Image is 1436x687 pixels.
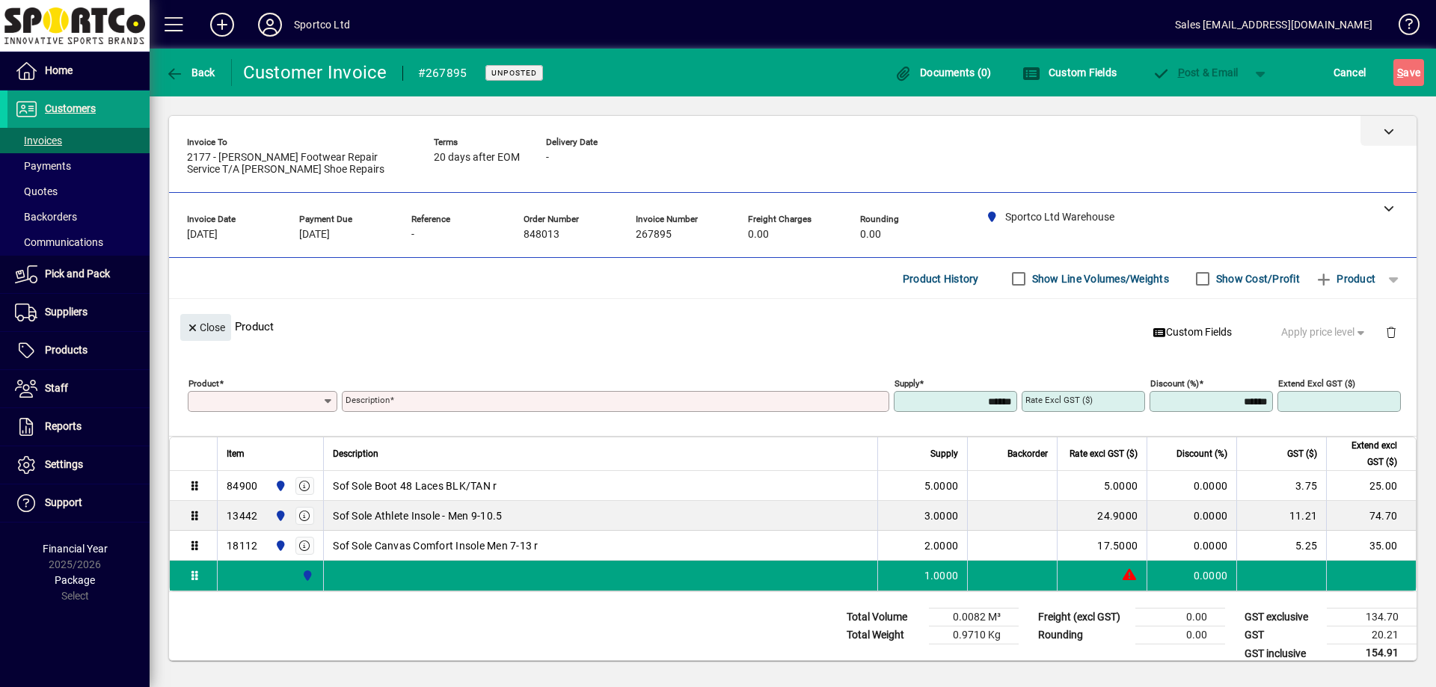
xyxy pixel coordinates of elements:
span: [DATE] [187,229,218,241]
span: Documents (0) [895,67,992,78]
app-page-header-button: Back [150,59,232,86]
span: Apply price level [1281,324,1368,340]
a: Suppliers [7,294,150,331]
div: Sportco Ltd [294,13,350,37]
a: Quotes [7,179,150,204]
div: #267895 [418,61,467,85]
button: Close [180,314,231,341]
div: 84900 [227,478,257,493]
span: Supply [930,446,958,462]
div: 13442 [227,508,257,523]
mat-label: Description [346,395,390,405]
div: 5.0000 [1067,478,1138,493]
button: Profile [246,11,294,38]
a: Settings [7,446,150,484]
td: Rounding [1031,626,1135,644]
button: Apply price level [1275,319,1374,346]
span: 3.0000 [924,508,959,523]
span: Quotes [15,185,58,197]
td: 154.91 [1327,644,1417,663]
td: 0.0000 [1147,531,1236,561]
label: Show Cost/Profit [1213,271,1300,286]
button: Add [198,11,246,38]
span: Discount (%) [1176,446,1227,462]
td: 0.0000 [1147,471,1236,501]
td: GST inclusive [1237,644,1327,663]
span: GST ($) [1287,446,1317,462]
span: P [1178,67,1185,78]
span: 5.0000 [924,478,959,493]
span: Sof Sole Boot 48 Laces BLK/TAN r [333,478,497,493]
div: 17.5000 [1067,538,1138,553]
td: Freight (excl GST) [1031,609,1135,626]
button: Delete [1373,314,1409,350]
app-page-header-button: Delete [1373,325,1409,339]
label: Show Line Volumes/Weights [1029,271,1169,286]
td: 35.00 [1326,531,1416,561]
td: 20.21 [1327,626,1417,644]
td: GST exclusive [1237,609,1327,626]
span: Sportco Ltd Warehouse [271,478,288,494]
td: 3.75 [1236,471,1326,501]
a: Support [7,484,150,522]
mat-label: Product [188,378,219,389]
span: Back [165,67,215,78]
span: 2177 - [PERSON_NAME] Footwear Repair Service T/A [PERSON_NAME] Shoe Repairs [187,152,411,176]
span: S [1397,67,1403,78]
a: Pick and Pack [7,256,150,293]
span: Communications [15,236,103,248]
div: 18112 [227,538,257,553]
td: 5.25 [1236,531,1326,561]
span: Item [227,446,245,462]
button: Custom Fields [1147,319,1238,346]
a: Products [7,332,150,369]
td: GST [1237,626,1327,644]
span: Backorder [1007,446,1048,462]
span: Extend excl GST ($) [1336,437,1397,470]
button: Documents (0) [891,59,995,86]
span: Financial Year [43,543,108,555]
span: 1.0000 [924,568,959,583]
span: Close [186,315,225,340]
a: Reports [7,408,150,446]
span: 2.0000 [924,538,959,553]
a: Backorders [7,204,150,229]
mat-label: Discount (%) [1150,378,1199,389]
span: - [411,229,414,241]
span: 267895 [636,229,672,241]
span: Suppliers [45,306,88,318]
mat-label: Rate excl GST ($) [1025,395,1093,405]
td: 0.0000 [1147,501,1236,531]
span: Sof Sole Athlete Insole - Men 9-10.5 [333,508,502,523]
span: Sof Sole Canvas Comfort Insole Men 7-13 r [333,538,538,553]
span: Settings [45,458,83,470]
a: Knowledge Base [1387,3,1417,52]
span: 0.00 [748,229,769,241]
td: 0.00 [1135,626,1225,644]
span: Sportco Ltd Warehouse [271,508,288,524]
td: 74.70 [1326,501,1416,531]
span: Sportco Ltd Warehouse [271,537,288,554]
span: Unposted [491,68,537,78]
td: 11.21 [1236,501,1326,531]
span: Rate excl GST ($) [1070,446,1138,462]
td: 0.0082 M³ [929,609,1019,626]
span: [DATE] [299,229,330,241]
span: Customers [45,102,96,114]
a: Staff [7,370,150,407]
span: Staff [45,382,68,394]
span: Reports [45,420,82,432]
button: Product History [897,265,985,292]
span: Payments [15,160,71,172]
span: Home [45,64,73,76]
span: ost & Email [1152,67,1239,78]
a: Communications [7,229,150,255]
td: 0.00 [1135,609,1225,626]
a: Invoices [7,128,150,153]
div: Customer Invoice [243,61,387,84]
a: Payments [7,153,150,179]
button: Back [162,59,219,86]
span: Support [45,496,82,508]
mat-label: Extend excl GST ($) [1278,378,1355,389]
td: Total Volume [839,609,929,626]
